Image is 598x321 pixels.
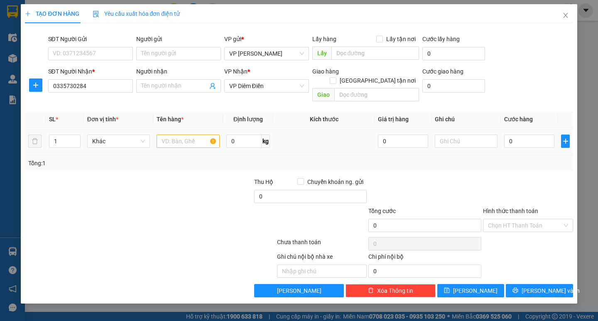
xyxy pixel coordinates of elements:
[346,284,436,297] button: deleteXóa Thông tin
[48,34,133,44] div: SĐT Người Gửi
[378,116,409,123] span: Giá trị hàng
[554,4,577,27] button: Close
[383,34,419,44] span: Lấy tận nơi
[49,116,56,123] span: SL
[506,284,573,297] button: printer[PERSON_NAME] và In
[277,265,367,278] input: Nhập ghi chú
[93,10,180,17] span: Yêu cầu xuất hóa đơn điện tử
[422,36,460,42] label: Cước lấy hàng
[254,179,273,185] span: Thu Hộ
[49,12,76,18] strong: HOTLINE :
[29,82,42,88] span: plus
[312,88,334,101] span: Giao
[262,135,270,148] span: kg
[93,11,99,17] img: icon
[368,287,374,294] span: delete
[29,78,42,92] button: plus
[422,68,463,75] label: Cước giao hàng
[431,111,501,127] th: Ghi chú
[483,208,538,214] label: Hình thức thanh toán
[229,47,304,60] span: VP Trần Bình
[136,34,221,44] div: Người gửi
[25,10,79,17] span: TẠO ĐƠN HÀNG
[378,135,428,148] input: 0
[224,68,248,75] span: VP Nhận
[561,135,569,148] button: plus
[25,11,31,17] span: plus
[224,34,309,44] div: VP gửi
[26,56,65,63] span: -
[24,30,102,52] span: VP [PERSON_NAME] -
[18,5,107,11] strong: CÔNG TY VẬN TẢI ĐỨC TRƯỞNG
[157,116,184,123] span: Tên hàng
[331,47,419,60] input: Dọc đường
[453,286,498,295] span: [PERSON_NAME]
[24,30,102,52] span: 14 [PERSON_NAME], [PERSON_NAME]
[304,177,367,186] span: Chuyển khoản ng. gửi
[48,67,133,76] div: SĐT Người Nhận
[276,238,368,252] div: Chưa thanh toán
[277,286,321,295] span: [PERSON_NAME]
[336,76,419,85] span: [GEOGRAPHIC_DATA] tận nơi
[28,56,65,63] span: 0989506656
[504,116,533,123] span: Cước hàng
[209,83,216,89] span: user-add
[437,284,504,297] button: save[PERSON_NAME]
[444,287,450,294] span: save
[435,135,498,148] input: Ghi Chú
[233,116,263,123] span: Định lượng
[368,252,481,265] div: Chi phí nội bộ
[312,47,331,60] span: Lấy
[522,286,580,295] span: [PERSON_NAME] và In
[136,67,221,76] div: Người nhận
[422,47,485,60] input: Cước lấy hàng
[512,287,518,294] span: printer
[312,36,336,42] span: Lấy hàng
[28,135,42,148] button: delete
[229,80,304,92] span: VP Diêm Điền
[28,159,231,168] div: Tổng: 1
[312,68,339,75] span: Giao hàng
[377,286,413,295] span: Xóa Thông tin
[92,135,145,147] span: Khác
[6,34,15,40] span: Gửi
[254,284,344,297] button: [PERSON_NAME]
[310,116,338,123] span: Kích thước
[87,116,118,123] span: Đơn vị tính
[562,12,569,19] span: close
[561,138,569,145] span: plus
[277,252,367,265] div: Ghi chú nội bộ nhà xe
[24,21,26,28] span: -
[334,88,419,101] input: Dọc đường
[157,135,219,148] input: VD: Bàn, Ghế
[422,79,485,93] input: Cước giao hàng
[368,208,396,214] span: Tổng cước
